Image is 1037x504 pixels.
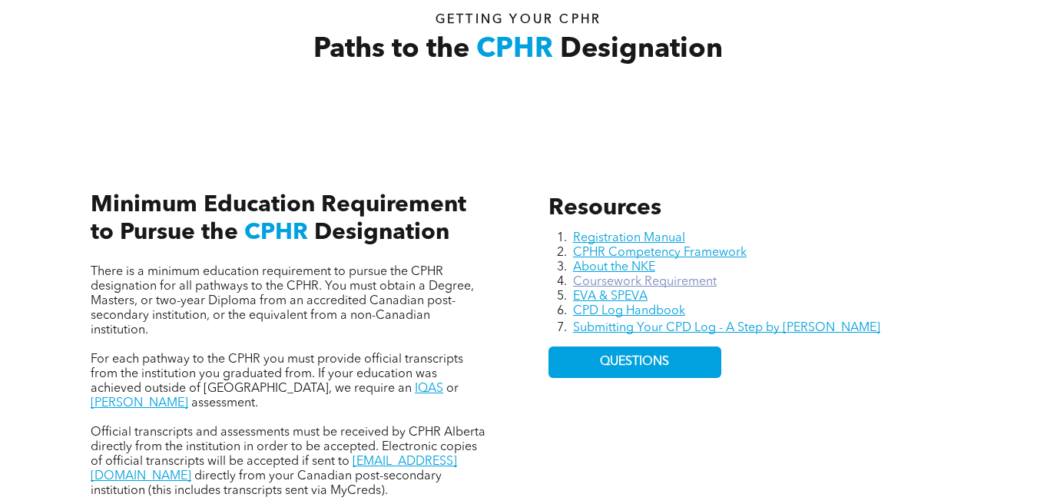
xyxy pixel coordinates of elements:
span: assessment. [191,397,258,409]
span: Official transcripts and assessments must be received by CPHR Alberta directly from the instituti... [91,426,485,468]
span: For each pathway to the CPHR you must provide official transcripts from the institution you gradu... [91,353,463,395]
span: Getting your Cphr [436,14,601,26]
span: Minimum Education Requirement to Pursue the [91,194,466,244]
span: directly from your Canadian post-secondary institution (this includes transcripts sent via MyCreds). [91,470,442,497]
a: Coursework Requirement [573,276,717,288]
span: Designation [560,36,723,64]
span: CPHR [244,221,308,244]
span: QUESTIONS [600,355,669,370]
a: [PERSON_NAME] [91,397,188,409]
a: Registration Manual [573,232,685,244]
a: IQAS [415,383,443,395]
a: CPHR Competency Framework [573,247,747,259]
a: Submitting Your CPD Log - A Step by [PERSON_NAME] [573,322,880,334]
span: Resources [548,197,661,220]
a: QUESTIONS [548,346,721,378]
span: or [446,383,459,395]
span: CPHR [476,36,553,64]
a: About the NKE [573,261,655,274]
a: EVA & SPEVA [573,290,648,303]
span: There is a minimum education requirement to pursue the CPHR designation for all pathways to the C... [91,266,474,337]
a: CPD Log Handbook [573,305,685,317]
span: Designation [314,221,449,244]
span: Paths to the [313,36,469,64]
